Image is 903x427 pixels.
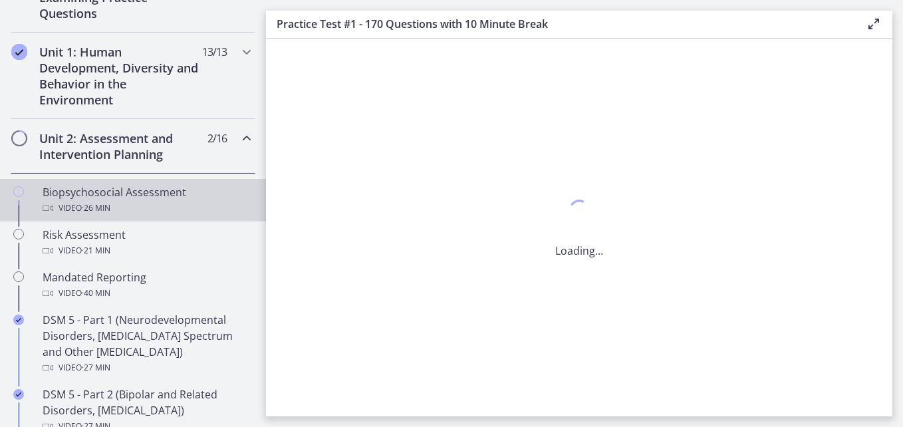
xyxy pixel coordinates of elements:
div: Mandated Reporting [43,269,250,301]
div: Biopsychosocial Assessment [43,184,250,216]
div: Video [43,200,250,216]
i: Completed [13,315,24,325]
span: · 40 min [82,285,110,301]
div: 1 [555,196,603,227]
div: Video [43,285,250,301]
span: · 21 min [82,243,110,259]
div: Video [43,360,250,376]
i: Completed [11,44,27,60]
div: DSM 5 - Part 1 (Neurodevelopmental Disorders, [MEDICAL_DATA] Spectrum and Other [MEDICAL_DATA]) [43,312,250,376]
h2: Unit 2: Assessment and Intervention Planning [39,130,201,162]
span: · 27 min [82,360,110,376]
h2: Unit 1: Human Development, Diversity and Behavior in the Environment [39,44,201,108]
span: 2 / 16 [207,130,227,146]
span: · 26 min [82,200,110,216]
h3: Practice Test #1 - 170 Questions with 10 Minute Break [277,16,844,32]
div: Video [43,243,250,259]
i: Completed [13,389,24,400]
div: Risk Assessment [43,227,250,259]
span: 13 / 13 [202,44,227,60]
p: Loading... [555,243,603,259]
